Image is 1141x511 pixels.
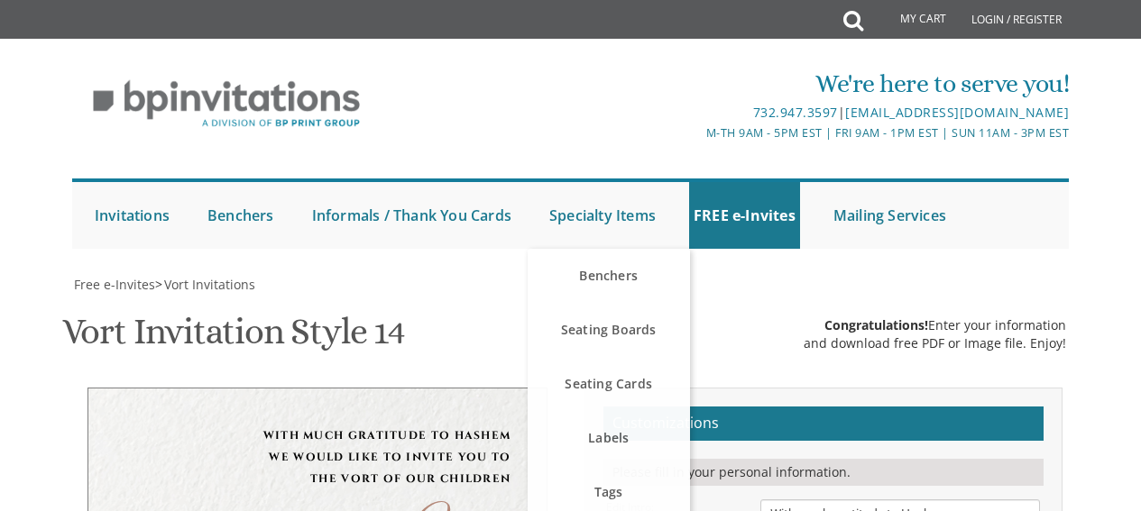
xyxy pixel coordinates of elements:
a: Informals / Thank You Cards [308,182,516,249]
a: Free e-Invites [72,276,155,293]
a: Vort Invitations [162,276,255,293]
span: > [155,276,255,293]
a: 732.947.3597 [753,104,838,121]
a: Benchers [528,249,690,303]
div: M-Th 9am - 5pm EST | Fri 9am - 1pm EST | Sun 11am - 3pm EST [405,123,1069,142]
a: My Cart [861,2,959,38]
div: We're here to serve you! [405,66,1069,102]
div: and download free PDF or Image file. Enjoy! [804,334,1066,352]
div: Enter your information [804,316,1066,334]
span: Free e-Invites [74,276,155,293]
span: Vort Invitations [164,276,255,293]
a: Seating Boards [528,303,690,357]
div: | [405,102,1069,123]
a: Benchers [203,182,279,249]
div: Please fill in your personal information. [603,459,1044,486]
a: Labels [528,411,690,465]
a: Seating Cards [528,357,690,411]
a: [EMAIL_ADDRESS][DOMAIN_NAME] [845,104,1069,121]
a: Specialty Items [545,182,660,249]
div: With much gratitude to Hashem We would like to invite you to The vort of our children [124,424,511,489]
h2: Customizations [603,406,1044,441]
h1: Vort Invitation Style 14 [62,312,405,365]
a: Mailing Services [829,182,951,249]
span: Congratulations! [824,316,928,333]
a: FREE e-Invites [689,182,800,249]
img: BP Invitation Loft [72,67,382,141]
a: Invitations [90,182,174,249]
